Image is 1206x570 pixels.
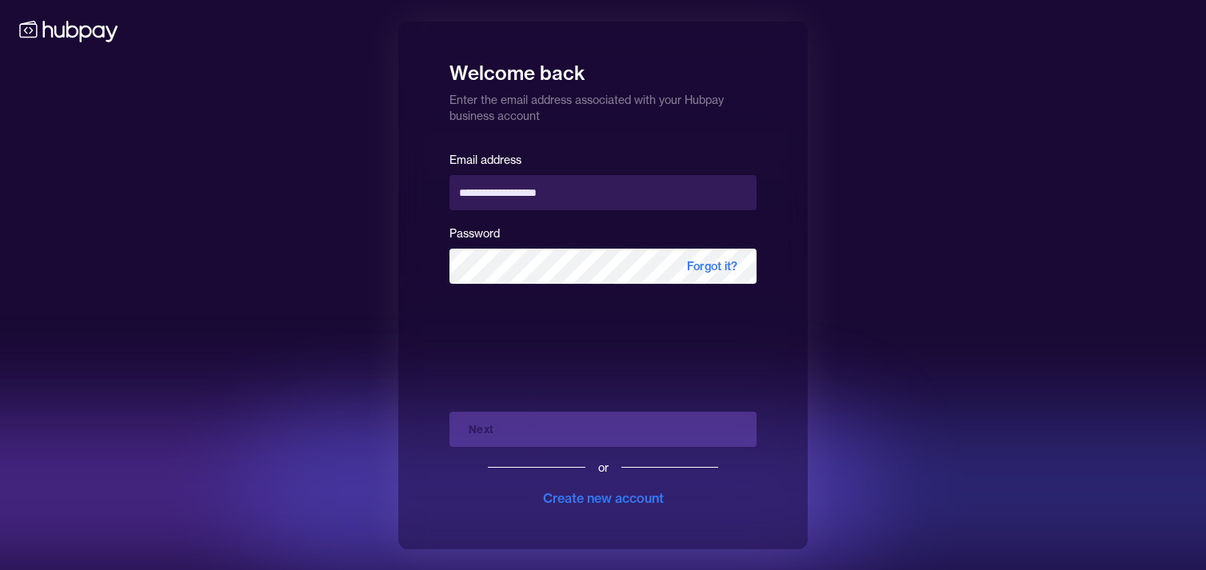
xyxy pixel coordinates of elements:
[449,153,521,167] label: Email address
[449,226,500,241] label: Password
[449,86,757,124] p: Enter the email address associated with your Hubpay business account
[543,488,664,508] div: Create new account
[449,50,757,86] h1: Welcome back
[598,460,609,476] div: or
[668,249,757,284] span: Forgot it?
